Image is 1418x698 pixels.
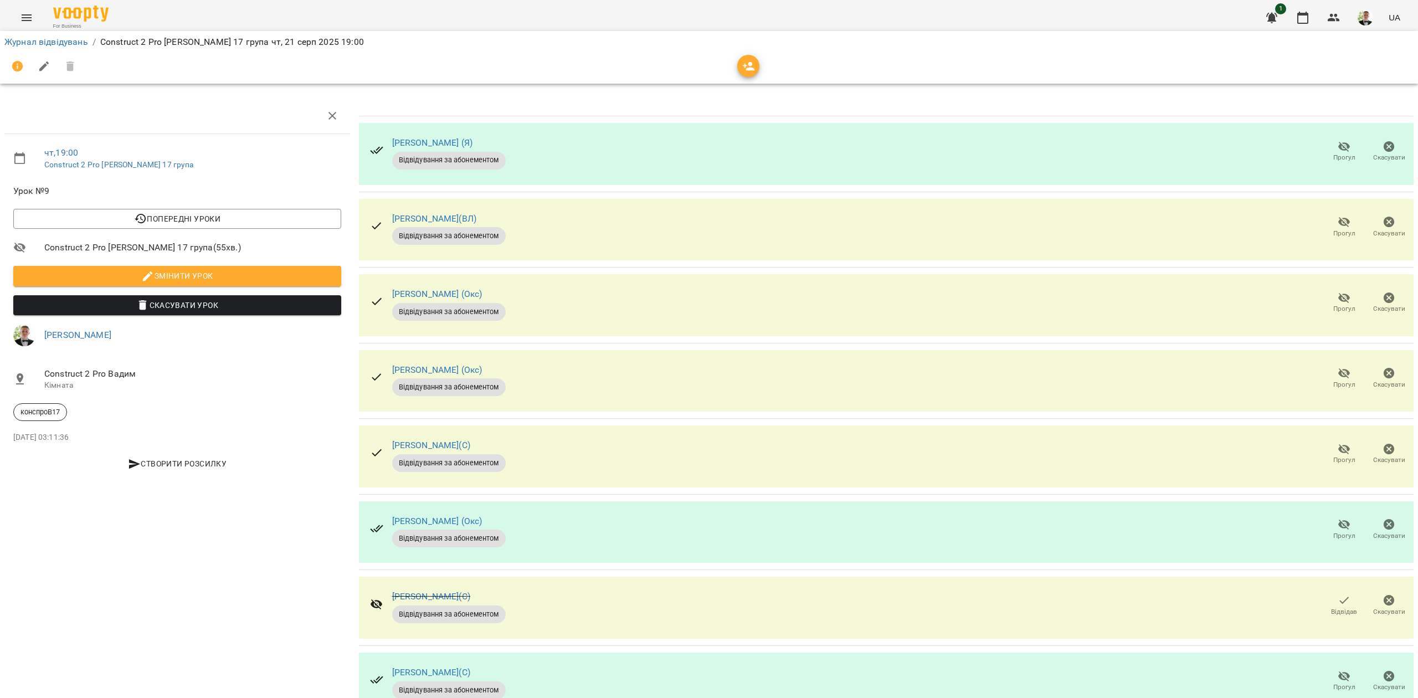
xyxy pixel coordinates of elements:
a: [PERSON_NAME](С) [392,440,470,450]
span: Відвідав [1331,607,1357,617]
button: Скасувати [1366,212,1411,243]
span: Відвідування за абонементом [392,609,506,619]
button: Прогул [1322,666,1366,697]
button: Прогул [1322,439,1366,470]
p: [DATE] 03:11:36 [13,432,341,443]
span: Відвідування за абонементом [392,685,506,695]
button: Скасувати [1366,515,1411,546]
span: Відвідування за абонементом [392,458,506,468]
span: Прогул [1333,380,1355,389]
button: Скасувати [1366,439,1411,470]
span: Скасувати [1373,380,1405,389]
span: 1 [1275,3,1286,14]
span: Скасувати [1373,229,1405,238]
span: Скасувати [1373,304,1405,314]
button: Створити розсилку [13,454,341,474]
button: Прогул [1322,363,1366,394]
span: Скасувати [1373,153,1405,162]
span: Прогул [1333,229,1355,238]
a: [PERSON_NAME](С) [392,591,470,602]
span: Відвідування за абонементом [392,307,506,317]
img: a36e7c9154db554d8e2cc68f12717264.jpg [13,324,35,346]
button: Попередні уроки [13,209,341,229]
span: Створити розсилку [18,457,337,470]
button: Прогул [1322,288,1366,319]
a: [PERSON_NAME] (Окс) [392,365,482,375]
button: Прогул [1322,515,1366,546]
span: Попередні уроки [22,212,332,225]
span: Скасувати [1373,455,1405,465]
span: Відвідування за абонементом [392,382,506,392]
span: Скасувати [1373,607,1405,617]
button: Скасувати [1366,590,1411,621]
li: / [93,35,96,49]
span: Змінити урок [22,269,332,283]
a: [PERSON_NAME] (Я) [392,137,473,148]
a: [PERSON_NAME](С) [392,667,470,678]
span: Прогул [1333,153,1355,162]
span: Скасувати [1373,682,1405,692]
span: Прогул [1333,455,1355,465]
button: Скасувати [1366,136,1411,167]
span: Відвідування за абонементом [392,155,506,165]
img: a36e7c9154db554d8e2cc68f12717264.jpg [1358,10,1373,25]
span: Урок №9 [13,184,341,198]
button: Скасувати [1366,288,1411,319]
a: [PERSON_NAME](ВЛ) [392,213,477,224]
span: For Business [53,23,109,30]
span: Construct 2 Pro Вадим [44,367,341,381]
button: Змінити урок [13,266,341,286]
span: конспроВ17 [14,407,66,417]
span: Скасувати [1373,531,1405,541]
button: Menu [13,4,40,31]
p: Кімната [44,380,341,391]
button: Прогул [1322,136,1366,167]
a: Construct 2 Pro [PERSON_NAME] 17 група [44,160,194,169]
button: Скасувати Урок [13,295,341,315]
button: Відвідав [1322,590,1366,621]
nav: breadcrumb [4,35,1414,49]
span: Відвідування за абонементом [392,231,506,241]
a: [PERSON_NAME] (Окс) [392,289,482,299]
span: Скасувати Урок [22,299,332,312]
button: Скасувати [1366,666,1411,697]
button: Скасувати [1366,363,1411,394]
span: Прогул [1333,682,1355,692]
button: UA [1384,7,1405,28]
span: Відвідування за абонементом [392,533,506,543]
a: Журнал відвідувань [4,37,88,47]
a: [PERSON_NAME] (Окс) [392,516,482,526]
span: Construct 2 Pro [PERSON_NAME] 17 група ( 55 хв. ) [44,241,341,254]
p: Construct 2 Pro [PERSON_NAME] 17 група чт, 21 серп 2025 19:00 [100,35,364,49]
span: Прогул [1333,304,1355,314]
a: чт , 19:00 [44,147,78,158]
a: [PERSON_NAME] [44,330,111,340]
img: Voopty Logo [53,6,109,22]
button: Прогул [1322,212,1366,243]
span: UA [1389,12,1400,23]
span: Прогул [1333,531,1355,541]
div: конспроВ17 [13,403,67,421]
